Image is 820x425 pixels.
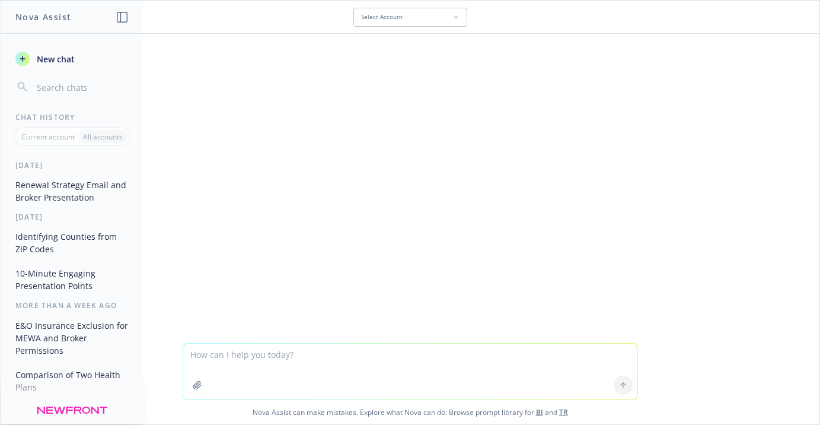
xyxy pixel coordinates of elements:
[11,175,133,207] button: Renewal Strategy Email and Broker Presentation
[11,316,133,360] button: E&O Insurance Exclusion for MEWA and Broker Permissions
[15,11,71,23] h1: Nova Assist
[353,8,467,27] button: Select Account
[34,79,129,96] input: Search chats
[361,13,403,21] span: Select Account
[559,407,568,417] a: TR
[1,212,143,222] div: [DATE]
[11,365,133,397] button: Comparison of Two Health Plans
[11,227,133,259] button: Identifying Counties from ZIP Codes
[21,132,75,142] p: Current account
[11,48,133,69] button: New chat
[1,300,143,310] div: More than a week ago
[536,407,543,417] a: BI
[34,53,75,65] span: New chat
[1,112,143,122] div: Chat History
[1,160,143,170] div: [DATE]
[11,264,133,296] button: 10-Minute Engaging Presentation Points
[5,400,815,424] span: Nova Assist can make mistakes. Explore what Nova can do: Browse prompt library for and
[83,132,123,142] p: All accounts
